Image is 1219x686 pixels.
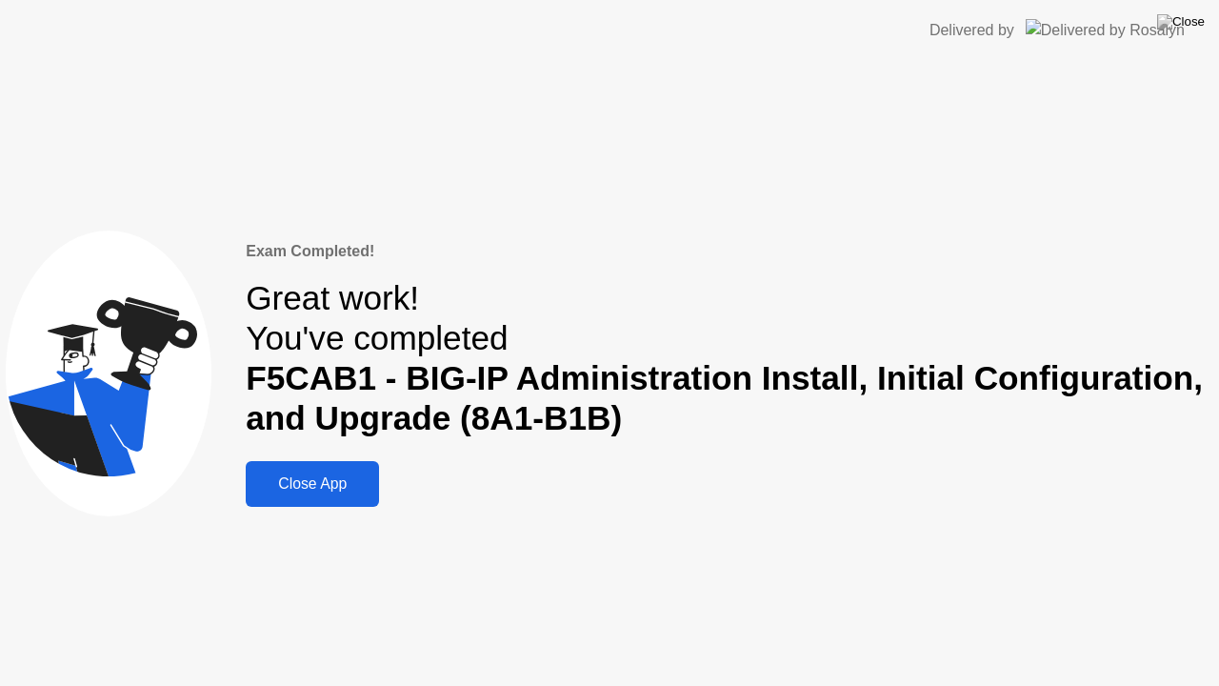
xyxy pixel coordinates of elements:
[246,461,379,507] button: Close App
[246,278,1213,439] div: Great work! You've completed
[246,359,1203,436] b: F5CAB1 - BIG-IP Administration Install, Initial Configuration, and Upgrade (8A1-B1B)
[246,240,1213,263] div: Exam Completed!
[1157,14,1205,30] img: Close
[929,19,1014,42] div: Delivered by
[1026,19,1185,41] img: Delivered by Rosalyn
[251,475,373,493] div: Close App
